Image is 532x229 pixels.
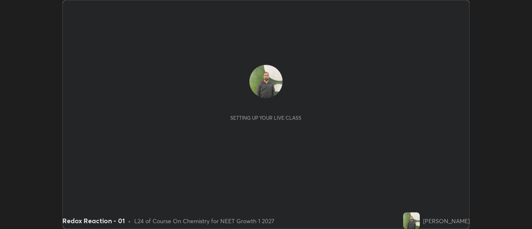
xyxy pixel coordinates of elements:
img: ac796851681f4a6fa234867955662471.jpg [403,212,420,229]
div: • [128,217,131,225]
div: Redox Reaction - 01 [62,216,125,226]
div: Setting up your live class [230,115,301,121]
img: ac796851681f4a6fa234867955662471.jpg [249,65,283,98]
div: L24 of Course On Chemistry for NEET Growth 1 2027 [134,217,274,225]
div: [PERSON_NAME] [423,217,470,225]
